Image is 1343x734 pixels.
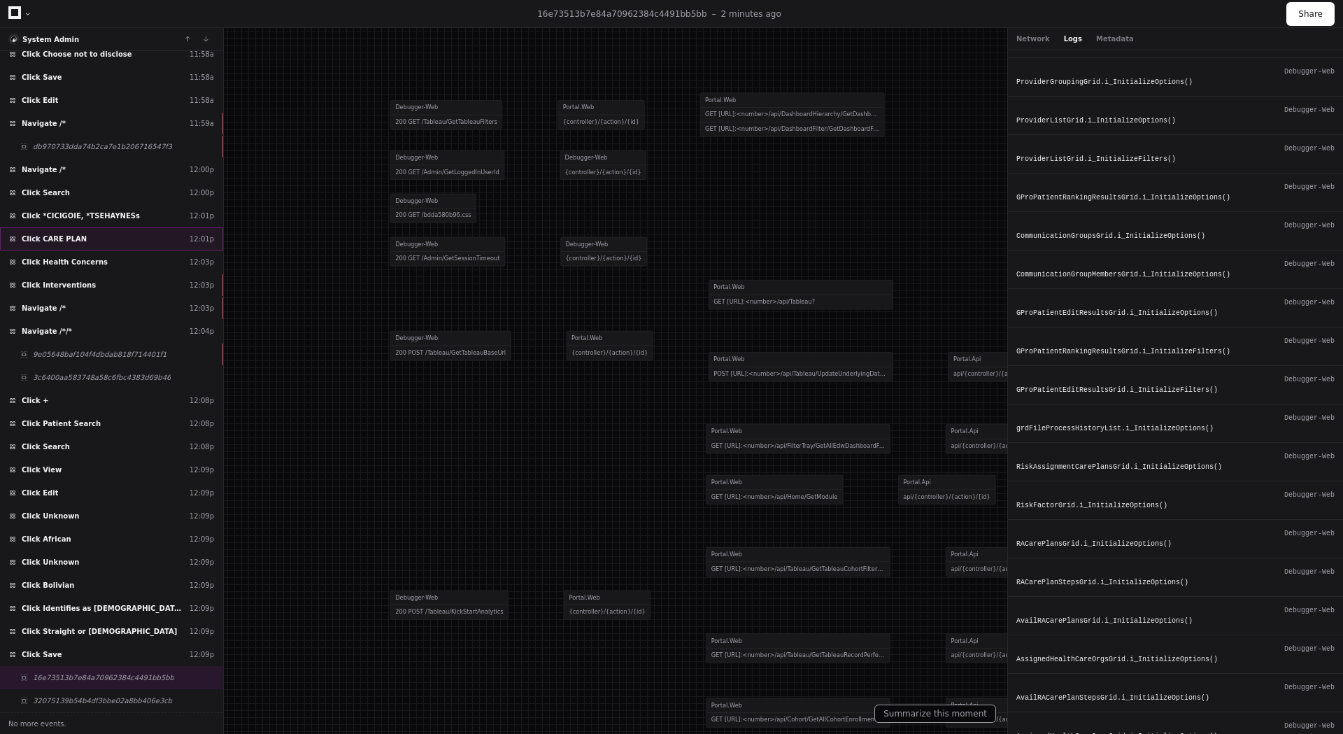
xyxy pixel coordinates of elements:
div: Debugger-Web [1284,721,1335,731]
button: Network [1016,34,1050,44]
div: 12:01p [190,234,214,244]
div: CommunicationGroupMembersGrid.i_InitializeOptions() [1016,269,1335,280]
span: Click CARE PLAN [22,234,87,244]
span: Click Save [22,649,62,660]
div: Debugger-Web [1284,374,1335,385]
div: Debugger-Web [1284,336,1335,346]
span: Click Search [22,442,70,452]
div: ProviderListGrid.i_InitializeOptions() [1016,115,1335,126]
div: Debugger-Web [1284,413,1335,423]
div: Portal.Web [706,699,890,714]
div: ProviderGroupingGrid.i_InitializeOptions() [1016,77,1335,87]
div: grdFileProcessHistoryList.i_InitializeOptions() [1016,423,1335,434]
span: Click Unknown [22,557,80,567]
div: Debugger-Web [1284,644,1335,654]
div: RiskFactorGrid.i_InitializeOptions() [1016,500,1335,511]
div: CommunicationGroupsGrid.i_InitializeOptions() [1016,231,1335,241]
div: Debugger-Web [1284,567,1335,577]
span: Click Edit [22,488,58,498]
span: Click African [22,534,71,544]
img: 16.svg [10,35,19,44]
div: 12:00p [190,164,214,175]
div: 12:09p [190,465,214,475]
button: Summarize this moment [874,705,996,723]
div: RACarePlansGrid.i_InitializeOptions() [1016,539,1335,549]
div: GProPatientRankingResultsGrid.i_InitializeFilters() [1016,346,1335,357]
span: Click Interventions [22,280,96,290]
div: 12:08p [190,395,214,406]
span: Click Bolivian [22,580,74,591]
div: 12:09p [190,557,214,567]
span: Navigate /*/* [22,326,72,337]
span: 32075139b54b4df3bbe02a8bb406e3cb [33,696,172,706]
div: AvailRACarePlanStepsGrid.i_InitializeOptions() [1016,693,1335,703]
span: Click Unknown [22,511,80,521]
p: 2 minutes ago [721,8,781,20]
span: 9e05648baf104f4dbdab818f714401f1 [33,349,166,360]
div: 12:03p [190,303,214,313]
div: AvailRACarePlansGrid.i_InitializeOptions() [1016,616,1335,626]
span: 16e73513b7e84a70962384c4491bb5bb [537,9,706,19]
span: Click Health Concerns [22,257,108,267]
div: 12:01p [190,211,214,221]
div: 11:58a [190,72,214,83]
span: 16e73513b7e84a70962384c4491bb5bb [33,672,174,683]
span: No more events. [8,719,66,729]
div: api/{controller}/{action}/{id} [946,648,1043,662]
span: Click Identifies as [DEMOGRAPHIC_DATA] gender [22,603,184,614]
div: GProPatientEditResultsGrid.i_InitializeFilters() [1016,385,1335,395]
div: 12:09p [190,603,214,614]
span: Click Edit [22,95,58,106]
div: 12:03p [190,280,214,290]
span: Click *CICIGOIE, *TSEHAYNESs [22,211,140,221]
div: Debugger-Web [1284,259,1335,269]
div: Debugger-Web [1284,528,1335,539]
div: 12:09p [190,580,214,591]
div: Debugger-Web [1284,682,1335,693]
a: System Admin [22,36,79,43]
span: Click Search [22,188,70,198]
span: db970733dda74b2ca7e1b206716547f3 [33,141,172,152]
span: Navigate /* [22,118,66,129]
div: 12:09p [190,511,214,521]
button: Logs [1064,34,1082,44]
span: Click Patient Search [22,418,101,429]
div: AssignedHealthCareOrgsGrid.i_InitializeOptions() [1016,654,1335,665]
div: 12:09p [190,534,214,544]
span: Click Choose not to disclose [22,49,132,59]
div: Debugger-Web [1284,220,1335,231]
div: Debugger-Web [1284,66,1335,77]
div: Debugger-Web [1284,143,1335,154]
span: Click Straight or [DEMOGRAPHIC_DATA] [22,626,177,637]
div: Debugger-Web [1284,451,1335,462]
div: GProPatientRankingResultsGrid.i_InitializeOptions() [1016,192,1335,203]
div: 11:58a [190,49,214,59]
div: GET [URL]:<number>/api/Cohort/GetAllCohortEnrollmentStatuses [706,713,890,727]
div: 12:09p [190,649,214,660]
div: api/{controller}/{action}/{id} [946,713,1043,727]
div: GET [URL]:<number>/api/Tableau/GetTableauRecordPerformance [706,648,890,662]
span: Click Save [22,72,62,83]
div: 11:58a [190,95,214,106]
div: Debugger-Web [1284,605,1335,616]
div: Debugger-Web [1284,182,1335,192]
div: RiskAssignmentCarePlansGrid.i_InitializeOptions() [1016,462,1335,472]
div: Debugger-Web [1284,297,1335,308]
span: Navigate /* [22,164,66,175]
div: 12:09p [190,626,214,637]
span: Click + [22,395,49,406]
div: 12:00p [190,188,214,198]
div: 11:59a [190,118,214,129]
span: Navigate /* [22,303,66,313]
div: RACarePlanStepsGrid.i_InitializeOptions() [1016,577,1335,588]
div: 12:03p [190,257,214,267]
div: 12:08p [190,442,214,452]
span: 3c6400aa583748a58c6fbc4383d69b46 [33,372,171,383]
div: ProviderListGrid.i_InitializeFilters() [1016,154,1335,164]
button: Share [1286,2,1335,26]
button: Metadata [1096,34,1134,44]
div: 12:09p [190,488,214,498]
div: 12:04p [190,326,214,337]
div: GProPatientEditResultsGrid.i_InitializeOptions() [1016,308,1335,318]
